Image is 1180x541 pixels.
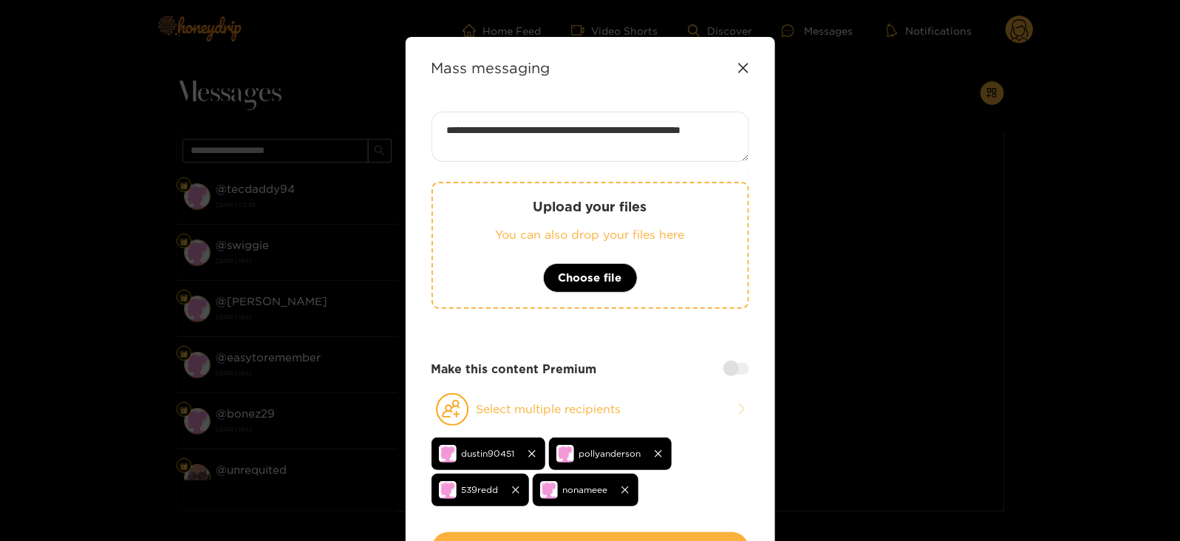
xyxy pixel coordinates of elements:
[559,269,622,287] span: Choose file
[462,445,515,462] span: dustin90451
[462,481,499,498] span: 539redd
[463,198,718,215] p: Upload your files
[540,481,558,499] img: no-avatar.png
[439,445,457,463] img: no-avatar.png
[439,481,457,499] img: no-avatar.png
[556,445,574,463] img: no-avatar.png
[432,361,597,378] strong: Make this content Premium
[579,445,641,462] span: pollyanderson
[463,226,718,243] p: You can also drop your files here
[432,59,550,76] strong: Mass messaging
[543,263,638,293] button: Choose file
[432,392,749,426] button: Select multiple recipients
[563,481,608,498] span: nonameee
